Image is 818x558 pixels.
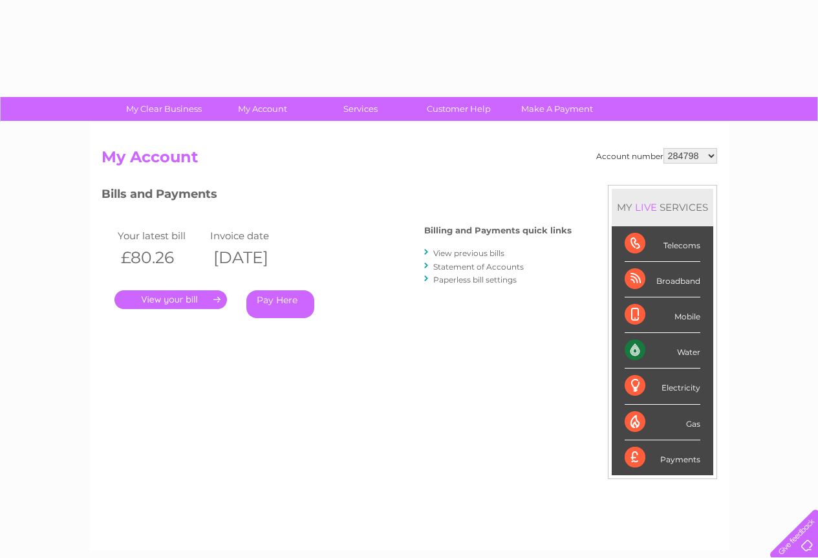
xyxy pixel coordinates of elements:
a: Statement of Accounts [433,262,524,272]
a: Pay Here [246,290,314,318]
div: Account number [596,148,717,164]
a: Customer Help [405,97,512,121]
a: Services [307,97,414,121]
h2: My Account [102,148,717,173]
div: Telecoms [625,226,700,262]
td: Invoice date [207,227,300,244]
th: £80.26 [114,244,208,271]
a: View previous bills [433,248,504,258]
div: Electricity [625,369,700,404]
a: Paperless bill settings [433,275,517,284]
div: Gas [625,405,700,440]
h4: Billing and Payments quick links [424,226,572,235]
div: LIVE [632,201,660,213]
div: Broadband [625,262,700,297]
a: My Account [209,97,316,121]
div: Payments [625,440,700,475]
a: . [114,290,227,309]
div: Mobile [625,297,700,333]
div: Water [625,333,700,369]
div: MY SERVICES [612,189,713,226]
h3: Bills and Payments [102,185,572,208]
td: Your latest bill [114,227,208,244]
th: [DATE] [207,244,300,271]
a: Make A Payment [504,97,610,121]
a: My Clear Business [111,97,217,121]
